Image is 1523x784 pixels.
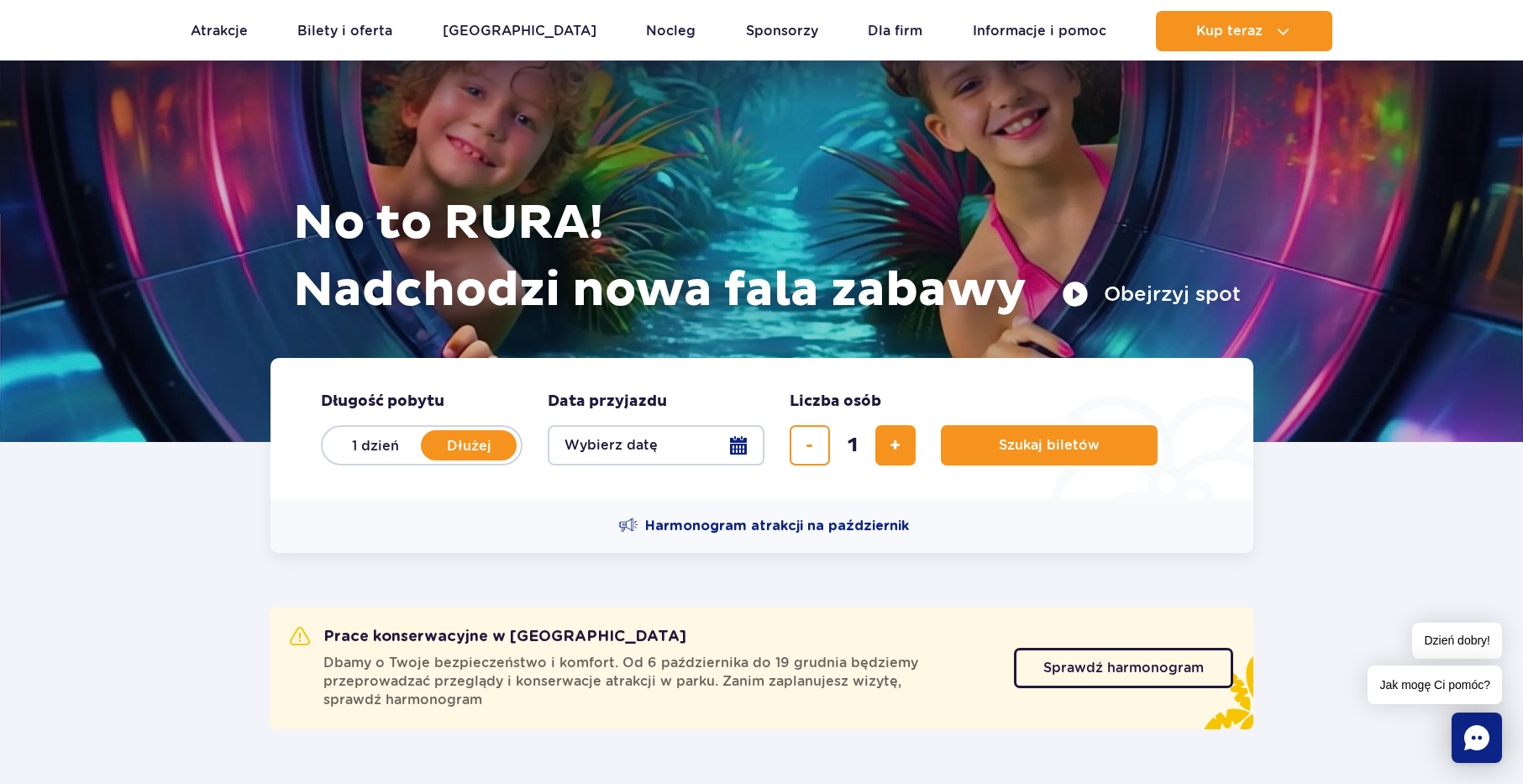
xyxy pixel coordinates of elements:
a: [GEOGRAPHIC_DATA] [443,11,596,51]
h1: No to RURA! Nadchodzi nowa fala zabawy [293,190,1241,324]
button: usuń bilet [790,425,830,466]
label: Dłużej [422,428,517,463]
button: Szukaj biletów [941,425,1158,466]
label: 1 dzień [328,428,423,463]
button: Wybierz datę [548,425,764,466]
a: Harmonogram atrakcji na październik [618,516,909,536]
button: Obejrzyj spot [1062,281,1241,308]
span: Data przyjazdu [548,392,667,412]
span: Liczba osób [790,392,881,412]
span: Dbamy o Twoje bezpieczeństwo i komfort. Od 6 października do 19 grudnia będziemy przeprowadzać pr... [323,654,994,709]
a: Sprawdź harmonogram [1014,648,1233,688]
a: Nocleg [646,11,696,51]
a: Bilety i oferta [297,11,392,51]
h2: Prace konserwacyjne w [GEOGRAPHIC_DATA] [290,627,686,647]
span: Kup teraz [1196,24,1263,39]
div: Chat [1452,713,1502,763]
a: Informacje i pomoc [973,11,1106,51]
form: Planowanie wizyty w Park of Poland [270,358,1253,499]
a: Sponsorzy [746,11,818,51]
input: liczba biletów [832,425,873,466]
span: Szukaj biletów [999,438,1100,453]
button: dodaj bilet [875,425,916,466]
a: Dla firm [868,11,922,51]
span: Dzień dobry! [1412,623,1502,659]
span: Sprawdź harmonogram [1043,661,1204,675]
span: Długość pobytu [321,392,444,412]
a: Atrakcje [191,11,248,51]
button: Kup teraz [1156,11,1332,51]
span: Jak mogę Ci pomóc? [1368,666,1502,704]
span: Harmonogram atrakcji na październik [645,517,909,535]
